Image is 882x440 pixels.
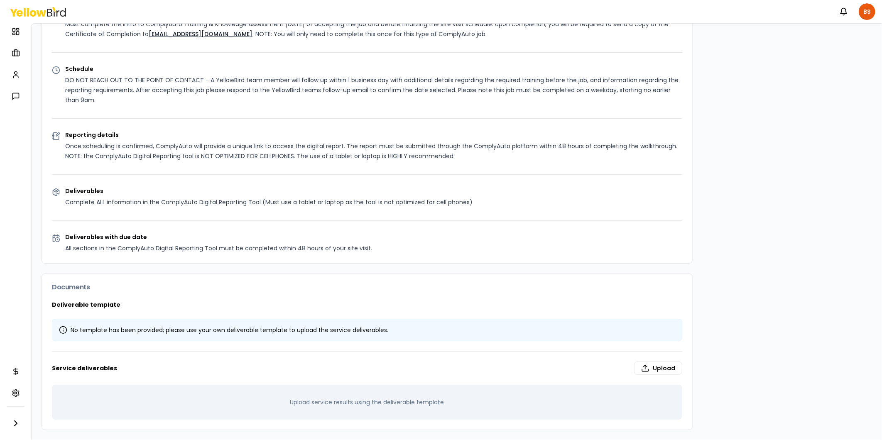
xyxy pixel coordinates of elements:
div: No template has been provided; please use your own deliverable template to upload the service del... [59,326,675,334]
p: All sections in the ComplyAuto Digital Reporting Tool must be completed within 48 hours of your s... [65,243,682,253]
p: Reporting details [65,132,682,138]
p: Deliverables with due date [65,234,682,240]
p: Schedule [65,66,682,72]
p: Deliverables [65,188,682,194]
h3: Deliverable template [52,301,682,309]
p: Must complete the Intro to ComplyAuto Training & Knowledge Assessment [DATE] of accepting the job... [65,19,682,39]
p: DO NOT REACH OUT TO THE POINT OF CONTACT - A YellowBird team member will follow up within 1 busin... [65,75,682,105]
p: Once scheduling is confirmed, ComplyAuto will provide a unique link to access the digital report.... [65,141,682,161]
h3: Service deliverables [52,362,682,375]
div: Upload service results using the deliverable template [52,385,682,420]
p: Complete ALL information in the ComplyAuto Digital Reporting Tool (Must use a tablet or laptop as... [65,197,682,207]
label: Upload [634,362,682,375]
h3: Documents [52,284,682,291]
a: [EMAIL_ADDRESS][DOMAIN_NAME] [149,30,252,38]
span: BS [859,3,875,20]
